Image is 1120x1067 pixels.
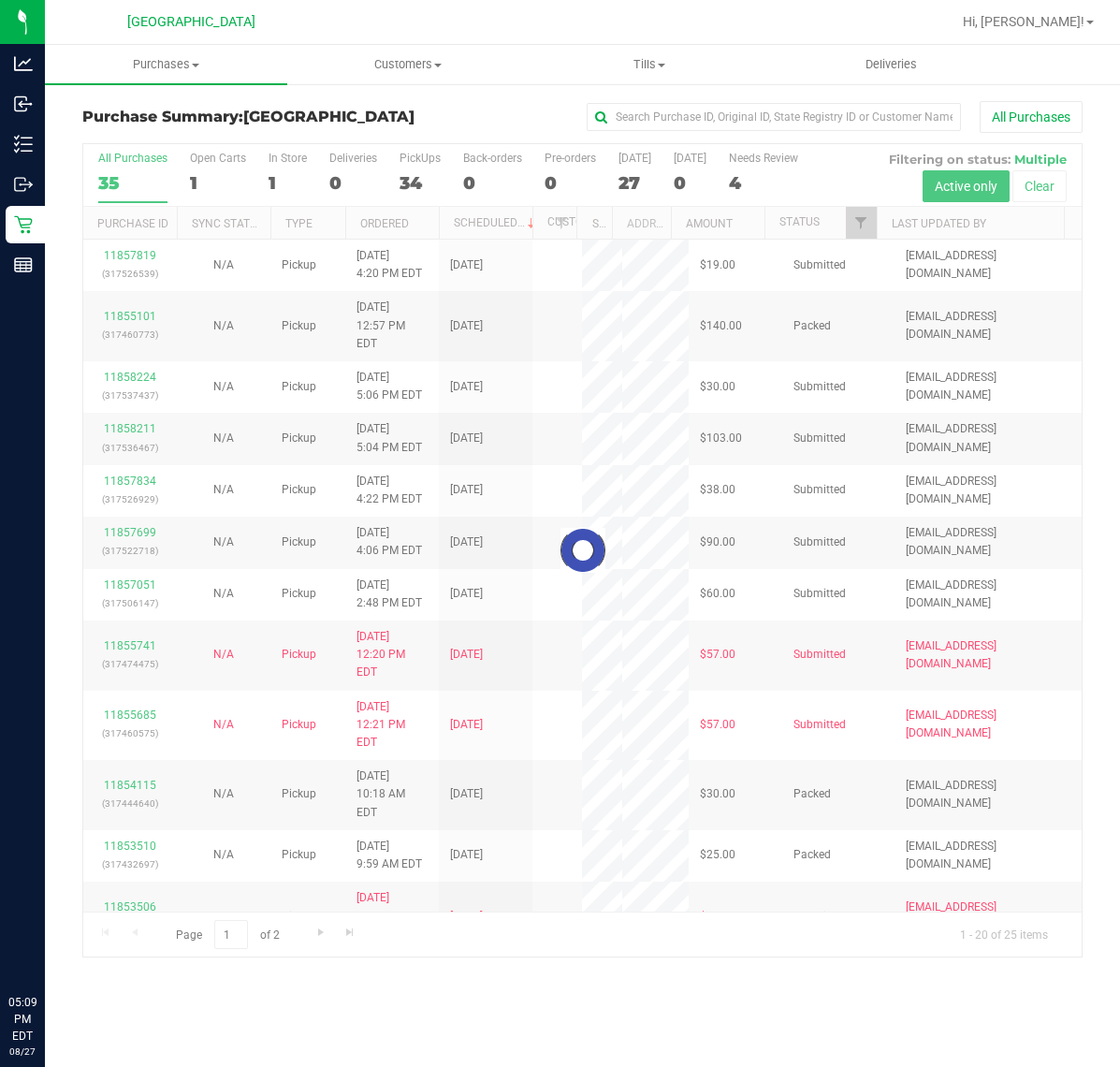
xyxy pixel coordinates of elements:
span: [GEOGRAPHIC_DATA] [127,14,255,30]
inline-svg: Inbound [14,95,33,113]
inline-svg: Inventory [14,135,33,153]
inline-svg: Analytics [14,54,33,73]
span: Tills [530,56,770,73]
inline-svg: Outbound [14,175,33,194]
inline-svg: Retail [14,215,33,234]
span: Deliveries [840,56,942,73]
h3: Purchase Summary: [82,109,415,125]
p: 05:09 PM EDT [8,994,36,1045]
span: [GEOGRAPHIC_DATA] [243,108,415,125]
p: 08/27 [8,1045,36,1059]
button: All Purchases [980,101,1083,133]
span: Hi, [PERSON_NAME]! [963,14,1084,29]
input: Search Purchase ID, Original ID, State Registry ID or Customer Name... [587,103,961,131]
span: Purchases [45,56,287,73]
inline-svg: Reports [14,256,33,274]
span: Customers [288,56,529,73]
iframe: Resource center [19,917,75,973]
